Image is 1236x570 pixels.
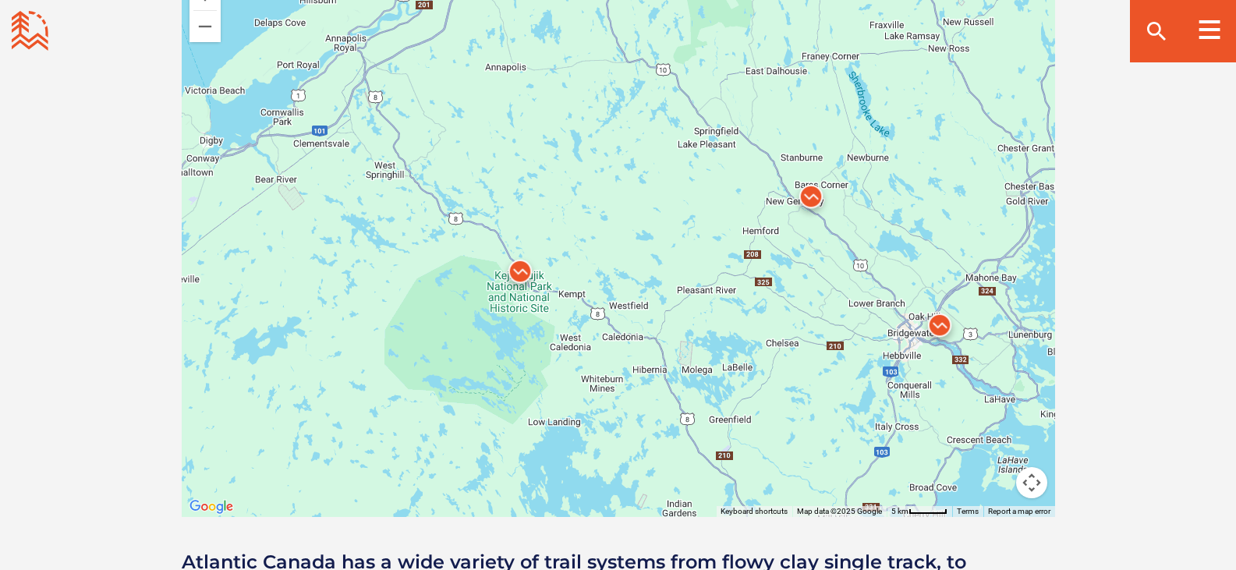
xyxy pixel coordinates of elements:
[721,506,788,517] button: Keyboard shortcuts
[1016,467,1047,498] button: Map camera controls
[186,497,237,517] a: Open this area in Google Maps (opens a new window)
[189,11,221,42] button: Zoom out
[891,507,908,515] span: 5 km
[957,507,979,515] a: Terms (opens in new tab)
[988,507,1050,515] a: Report a map error
[887,506,952,517] button: Map Scale: 5 km per 46 pixels
[797,507,882,515] span: Map data ©2025 Google
[186,497,237,517] img: Google
[1144,19,1169,44] ion-icon: search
